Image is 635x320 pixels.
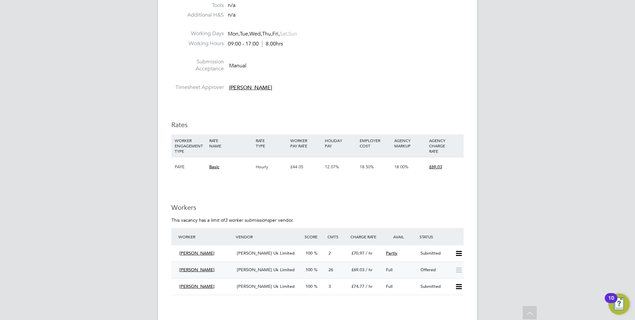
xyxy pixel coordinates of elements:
[325,164,339,170] span: 12.07%
[351,250,364,256] span: £70.97
[228,12,235,18] span: n/a
[427,134,462,157] div: AGENCY CHARGE RATE
[418,231,464,243] div: Status
[171,40,224,47] label: Working Hours
[366,267,373,273] span: / hr
[228,2,235,9] span: n/a
[262,31,272,37] span: Thu,
[228,40,283,47] div: 09:00 - 17:00
[171,2,224,9] label: Tools
[173,157,208,177] div: PAYE
[249,31,262,37] span: Wed,
[393,134,427,152] div: AGENCY MARKUP
[237,250,295,256] span: [PERSON_NAME] Uk Limited
[429,164,442,170] span: £69.03
[228,31,240,37] span: Mon,
[171,12,224,19] label: Additional H&S
[360,164,374,170] span: 18.50%
[306,250,313,256] span: 100
[289,134,323,152] div: WORKER PAY RATE
[418,248,452,259] div: Submitted
[328,250,331,256] span: 2
[179,283,215,289] span: [PERSON_NAME]
[386,283,393,289] span: Full
[171,120,464,129] h3: Rates
[608,293,630,315] button: Open Resource Center, 10 new notifications
[418,265,452,276] div: Offered
[254,157,289,177] div: Hourly
[328,283,331,289] span: 3
[254,134,289,152] div: RATE TYPE
[383,231,418,243] div: Avail
[272,31,280,37] span: Fri,
[171,217,464,223] p: This vacancy has a limit of per vendor.
[323,134,358,152] div: HOLIDAY PAY
[237,283,295,289] span: [PERSON_NAME] Uk Limited
[303,231,326,243] div: Score
[179,250,215,256] span: [PERSON_NAME]
[280,31,288,37] span: Sat,
[229,62,246,69] span: Manual
[418,281,452,292] div: Submitted
[171,84,224,91] label: Timesheet Approver
[179,267,215,273] span: [PERSON_NAME]
[366,283,373,289] span: / hr
[177,231,234,243] div: Worker
[234,231,303,243] div: Vendor
[262,40,283,47] span: 8.00hrs
[386,250,398,256] span: Partly
[351,283,364,289] span: £74.77
[394,164,408,170] span: 18.00%
[366,250,373,256] span: / hr
[358,134,393,152] div: EMPLOYER COST
[351,267,364,273] span: £69.03
[306,267,313,273] span: 100
[608,298,614,307] div: 10
[306,283,313,289] span: 100
[171,30,224,37] label: Working Days
[240,31,249,37] span: Tue,
[208,134,254,152] div: RATE NAME
[171,58,224,72] label: Submission Acceptance
[171,203,464,212] h3: Workers
[289,157,323,177] div: £44.05
[328,267,333,273] span: 26
[209,164,219,170] span: Basic
[237,267,295,273] span: [PERSON_NAME] Uk Limited
[229,84,272,91] span: [PERSON_NAME]
[225,217,269,223] em: 3 worker submissions
[326,231,349,243] div: Cmts
[386,267,393,273] span: Full
[288,31,297,37] span: Sun
[349,231,383,243] div: Charge Rate
[173,134,208,157] div: WORKER ENGAGEMENT TYPE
